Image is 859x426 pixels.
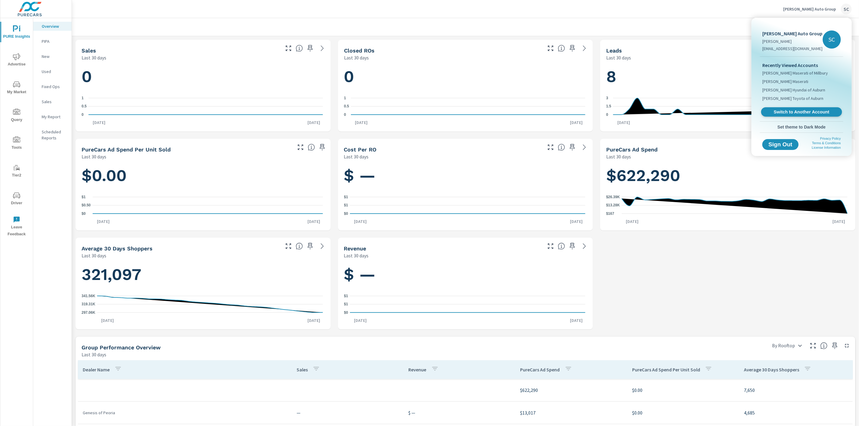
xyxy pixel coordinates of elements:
span: Sign Out [767,142,794,147]
span: Set theme to Dark Mode [762,124,841,130]
span: [PERSON_NAME] Maserati of Millbury [762,70,828,76]
span: Switch to Another Account [764,109,838,115]
p: [EMAIL_ADDRESS][DOMAIN_NAME] [762,46,822,52]
div: SC [823,30,841,49]
a: Privacy Policy [820,137,841,140]
a: License Information [812,146,841,149]
span: [PERSON_NAME] Toyota of Auburn [762,95,823,101]
button: Set theme to Dark Mode [760,122,843,132]
a: Terms & Conditions [812,141,841,145]
p: [PERSON_NAME] Auto Group [762,30,822,37]
span: [PERSON_NAME] Hyundai of Auburn [762,87,825,93]
p: [PERSON_NAME] [762,38,822,44]
a: Switch to Another Account [761,107,842,117]
button: Sign Out [762,139,799,150]
p: Recently Viewed Accounts [762,62,841,69]
span: [PERSON_NAME] Maserati [762,78,808,84]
